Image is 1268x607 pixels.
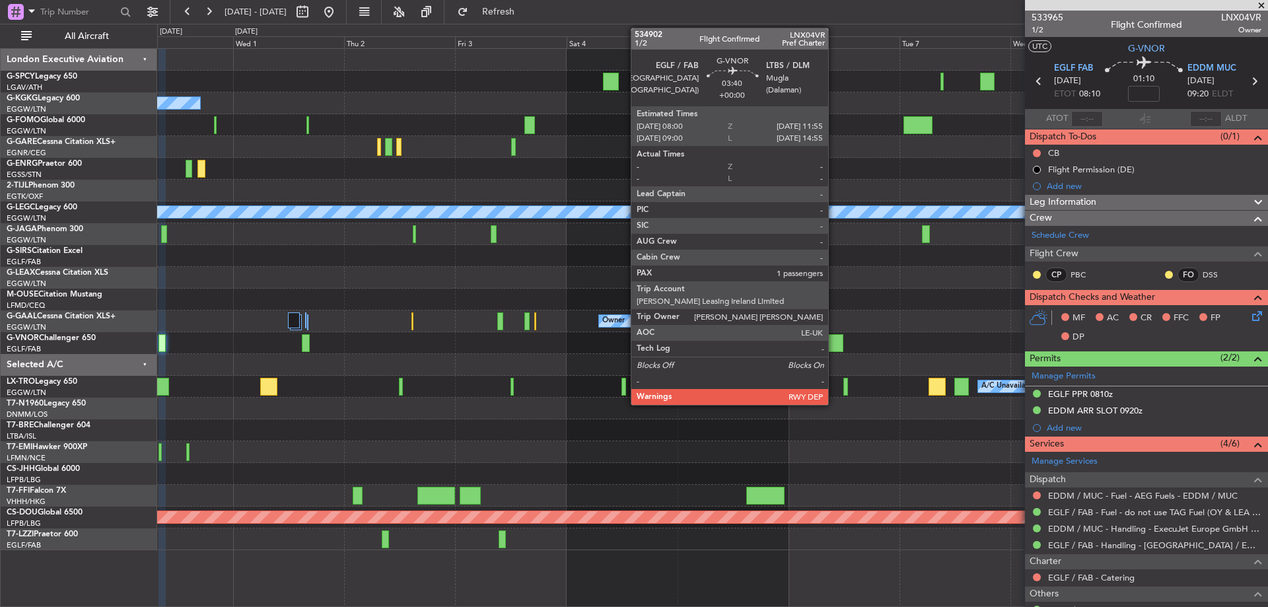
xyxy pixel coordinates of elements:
a: LGAV/ATH [7,83,42,92]
div: Owner [602,311,625,331]
span: 2-TIJL [7,182,28,190]
span: T7-N1960 [7,400,44,408]
span: M-OUSE [7,291,38,299]
span: G-LEAX [7,269,35,277]
span: 533965 [1032,11,1063,24]
a: DNMM/LOS [7,410,48,419]
span: 09:20 [1187,88,1209,101]
a: CS-DOUGlobal 6500 [7,509,83,517]
a: T7-N1960Legacy 650 [7,400,86,408]
div: Sat 4 [567,36,678,48]
a: G-ENRGPraetor 600 [7,160,82,168]
a: VHHH/HKG [7,497,46,507]
span: DP [1073,331,1084,344]
span: ELDT [1212,88,1233,101]
span: Refresh [471,7,526,17]
span: G-SPCY [7,73,35,81]
span: [DATE] - [DATE] [225,6,287,18]
span: T7-EMI [7,443,32,451]
span: [DATE] [1187,75,1215,88]
a: EGLF/FAB [7,257,41,267]
span: Dispatch To-Dos [1030,129,1096,145]
div: CP [1045,268,1067,282]
a: T7-EMIHawker 900XP [7,443,87,451]
div: Flight Permission (DE) [1048,164,1135,175]
a: G-JAGAPhenom 300 [7,225,83,233]
span: Dispatch Checks and Weather [1030,290,1155,305]
span: (0/1) [1220,129,1240,143]
div: FO [1178,268,1199,282]
span: CR [1141,312,1152,325]
a: EGNR/CEG [7,148,46,158]
span: Owner [1221,24,1261,36]
a: LFMD/CEQ [7,301,45,310]
a: DSS [1203,269,1232,281]
a: EGTK/OXF [7,192,43,201]
span: T7-LZZI [7,530,34,538]
a: M-OUSECitation Mustang [7,291,102,299]
a: T7-FFIFalcon 7X [7,487,66,495]
span: FP [1211,312,1220,325]
div: A/C Unavailable [981,376,1036,396]
a: EGLF/FAB [7,344,41,354]
div: CB [1048,147,1059,159]
a: G-SPCYLegacy 650 [7,73,77,81]
span: G-VNOR [1128,42,1165,55]
a: T7-BREChallenger 604 [7,421,90,429]
button: UTC [1028,40,1051,52]
input: Trip Number [40,2,116,22]
div: Add new [1047,180,1261,192]
div: Fri 3 [455,36,566,48]
a: G-VNORChallenger 650 [7,334,96,342]
a: G-KGKGLegacy 600 [7,94,80,102]
div: Flight Confirmed [1111,18,1182,32]
span: ETOT [1054,88,1076,101]
span: G-GARE [7,138,37,146]
a: EGGW/LTN [7,213,46,223]
a: G-LEAXCessna Citation XLS [7,269,108,277]
a: T7-LZZIPraetor 600 [7,530,78,538]
span: AC [1107,312,1119,325]
a: G-FOMOGlobal 6000 [7,116,85,124]
span: LNX04VR [1221,11,1261,24]
span: MF [1073,312,1085,325]
a: G-LEGCLegacy 600 [7,203,77,211]
button: All Aircraft [15,26,143,47]
span: Permits [1030,351,1061,367]
div: Thu 2 [344,36,455,48]
a: EGGW/LTN [7,388,46,398]
a: 2-TIJLPhenom 300 [7,182,75,190]
a: EGGW/LTN [7,322,46,332]
span: ATOT [1046,112,1068,125]
div: Wed 1 [233,36,344,48]
span: G-VNOR [7,334,39,342]
span: [DATE] [1054,75,1081,88]
a: EDDM / MUC - Handling - ExecuJet Europe GmbH EDDM / MUC [1048,523,1261,534]
span: 01:10 [1133,73,1154,86]
a: EGLF / FAB - Catering [1048,572,1135,583]
a: EGGW/LTN [7,104,46,114]
button: Refresh [451,1,530,22]
div: Tue 7 [899,36,1010,48]
span: G-KGKG [7,94,38,102]
span: G-FOMO [7,116,40,124]
span: Flight Crew [1030,246,1078,262]
span: EGLF FAB [1054,62,1093,75]
span: EDDM MUC [1187,62,1236,75]
span: G-JAGA [7,225,37,233]
div: [DATE] [160,26,182,38]
span: G-ENRG [7,160,38,168]
input: --:-- [1071,111,1103,127]
div: EGLF PPR 0810z [1048,388,1113,400]
span: All Aircraft [34,32,139,41]
a: LFPB/LBG [7,518,41,528]
span: G-LEGC [7,203,35,211]
a: EGGW/LTN [7,126,46,136]
a: EGGW/LTN [7,279,46,289]
div: [DATE] [235,26,258,38]
span: Others [1030,587,1059,602]
a: EGSS/STN [7,170,42,180]
a: LFPB/LBG [7,475,41,485]
span: (4/6) [1220,437,1240,450]
span: 1/2 [1032,24,1063,36]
